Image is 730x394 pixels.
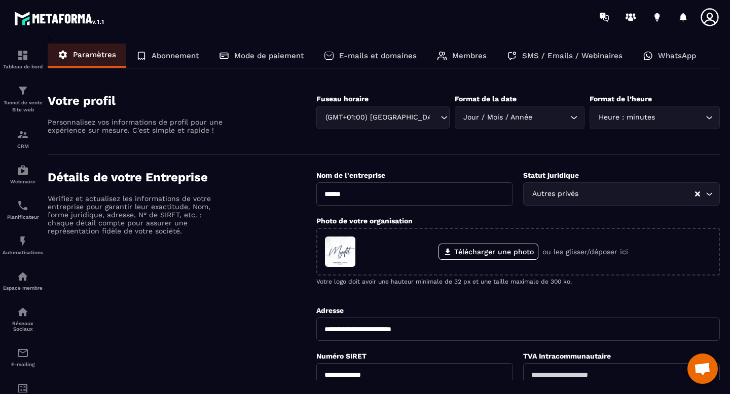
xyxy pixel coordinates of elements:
[439,244,538,260] label: Télécharger une photo
[17,85,29,97] img: formation
[3,192,43,227] a: schedulerschedulerPlanificateur
[17,235,29,247] img: automations
[658,51,696,60] p: WhatsApp
[3,321,43,332] p: Réseaux Sociaux
[48,94,316,108] h4: Votre profil
[3,298,43,339] a: social-networksocial-networkRéseaux Sociaux
[316,106,450,129] div: Search for option
[3,99,43,113] p: Tunnel de vente Site web
[3,156,43,192] a: automationsautomationsWebinaire
[687,353,718,384] a: Ouvrir le chat
[73,50,116,59] p: Paramètres
[590,95,652,103] label: Format de l’heure
[3,214,43,220] p: Planificateur
[17,200,29,212] img: scheduler
[316,95,369,103] label: Fuseau horaire
[48,118,225,134] p: Personnalisez vos informations de profil pour une expérience sur mesure. C'est simple et rapide !
[657,112,703,123] input: Search for option
[3,143,43,149] p: CRM
[316,171,385,179] label: Nom de l'entreprise
[3,250,43,255] p: Automatisations
[590,106,720,129] div: Search for option
[17,49,29,61] img: formation
[3,179,43,184] p: Webinaire
[530,188,580,200] span: Autres privés
[3,121,43,156] a: formationformationCRM
[3,263,43,298] a: automationsautomationsEspace membre
[323,112,430,123] span: (GMT+01:00) [GEOGRAPHIC_DATA]
[48,194,225,235] p: Vérifiez et actualisez les informations de votre entreprise pour garantir leur exactitude. Nom, f...
[3,227,43,263] a: automationsautomationsAutomatisations
[316,352,367,360] label: Numéro SIRET
[152,51,199,60] p: Abonnement
[17,270,29,283] img: automations
[3,64,43,69] p: Tableau de bord
[461,112,535,123] span: Jour / Mois / Année
[3,77,43,121] a: formationformationTunnel de vente Site web
[523,171,579,179] label: Statut juridique
[523,352,611,360] label: TVA Intracommunautaire
[3,42,43,77] a: formationformationTableau de bord
[452,51,487,60] p: Membres
[430,112,438,123] input: Search for option
[316,306,344,314] label: Adresse
[316,217,413,225] label: Photo de votre organisation
[17,129,29,141] img: formation
[17,306,29,318] img: social-network
[596,112,657,123] span: Heure : minutes
[339,51,417,60] p: E-mails et domaines
[316,278,720,285] p: Votre logo doit avoir une hauteur minimale de 32 px et une taille maximale de 300 ko.
[580,188,694,200] input: Search for option
[3,339,43,375] a: emailemailE-mailing
[3,362,43,367] p: E-mailing
[695,190,700,198] button: Clear Selected
[542,248,628,256] p: ou les glisser/déposer ici
[17,347,29,359] img: email
[523,182,720,206] div: Search for option
[48,170,316,184] h4: Détails de votre Entreprise
[455,95,517,103] label: Format de la date
[14,9,105,27] img: logo
[17,164,29,176] img: automations
[535,112,568,123] input: Search for option
[234,51,304,60] p: Mode de paiement
[455,106,585,129] div: Search for option
[522,51,623,60] p: SMS / Emails / Webinaires
[3,285,43,291] p: Espace membre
